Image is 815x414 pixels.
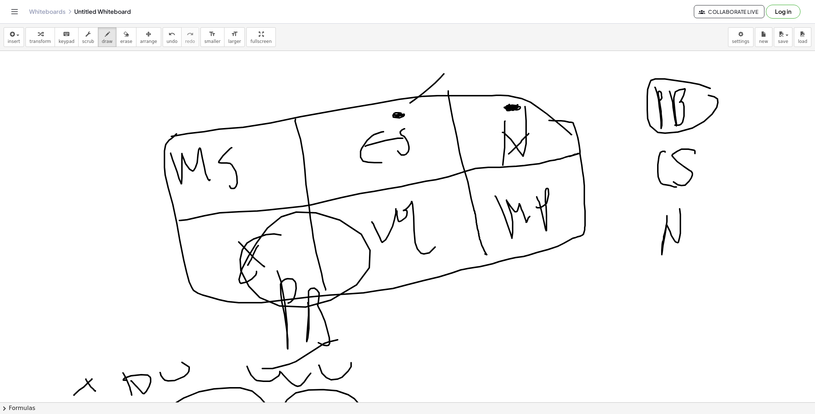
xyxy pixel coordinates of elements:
[778,39,788,44] span: save
[732,39,750,44] span: settings
[250,39,271,44] span: fullscreen
[63,30,70,39] i: keyboard
[231,30,238,39] i: format_size
[759,39,768,44] span: new
[102,39,113,44] span: draw
[25,27,55,47] button: transform
[209,30,216,39] i: format_size
[794,27,811,47] button: load
[200,27,224,47] button: format_sizesmaller
[181,27,199,47] button: redoredo
[55,27,79,47] button: keyboardkeypad
[187,30,194,39] i: redo
[798,39,807,44] span: load
[700,8,758,15] span: Collaborate Live
[4,27,24,47] button: insert
[185,39,195,44] span: redo
[59,39,75,44] span: keypad
[29,39,51,44] span: transform
[9,6,20,17] button: Toggle navigation
[774,27,792,47] button: save
[168,30,175,39] i: undo
[8,39,20,44] span: insert
[29,8,65,15] a: Whiteboards
[755,27,772,47] button: new
[78,27,98,47] button: scrub
[120,39,132,44] span: erase
[228,39,241,44] span: larger
[246,27,275,47] button: fullscreen
[204,39,220,44] span: smaller
[766,5,800,19] button: Log in
[694,5,764,18] button: Collaborate Live
[116,27,136,47] button: erase
[163,27,182,47] button: undoundo
[728,27,754,47] button: settings
[136,27,161,47] button: arrange
[98,27,117,47] button: draw
[140,39,157,44] span: arrange
[167,39,178,44] span: undo
[224,27,245,47] button: format_sizelarger
[82,39,94,44] span: scrub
